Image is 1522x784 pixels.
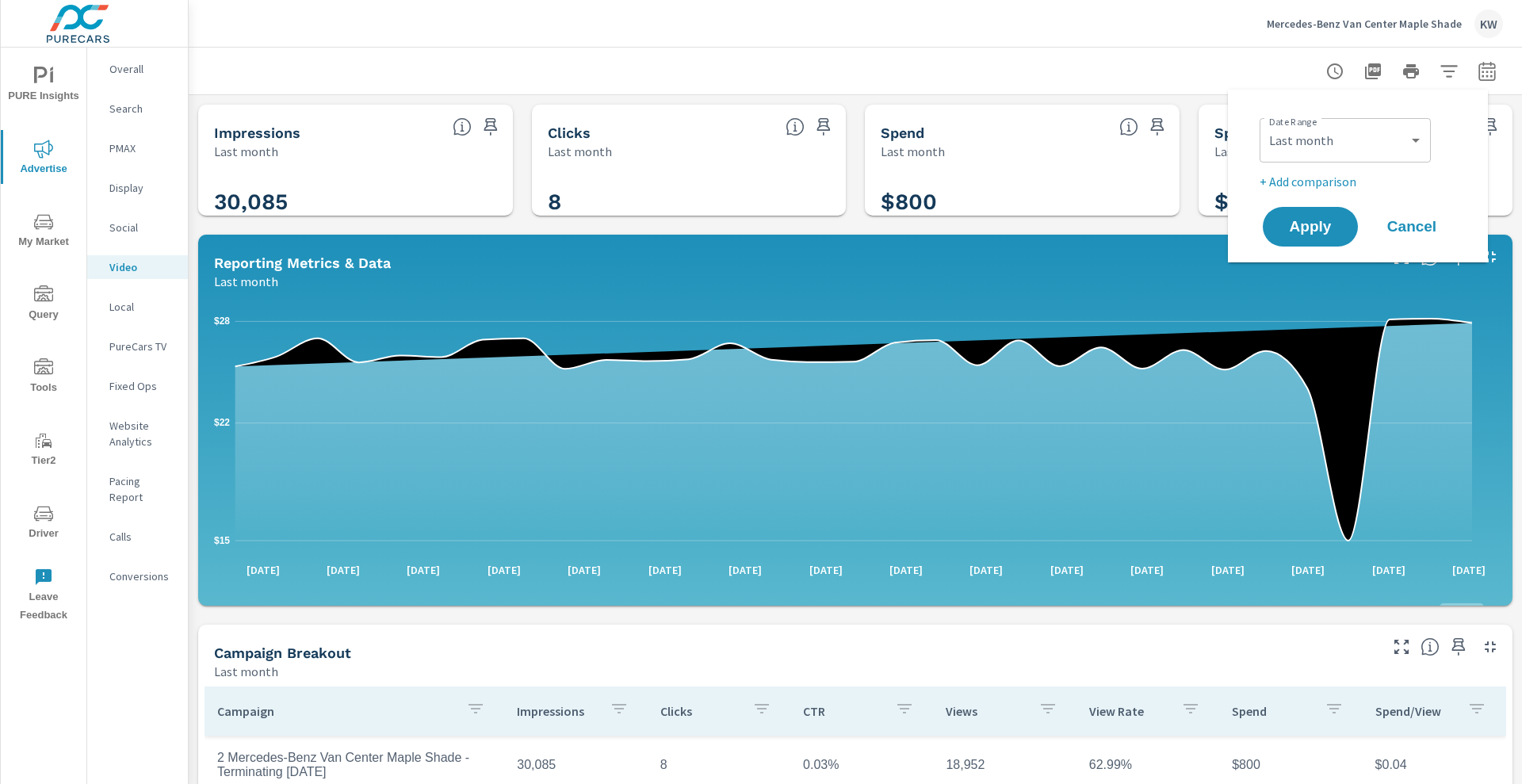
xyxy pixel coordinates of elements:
p: Spend [1232,703,1311,719]
span: Tier2 [6,431,82,470]
p: [DATE] [1441,562,1497,578]
span: Cancel [1380,220,1444,234]
p: Social [109,220,175,235]
span: PURE Insights [6,67,82,105]
p: CTR [803,703,882,719]
p: Pacing Report [109,473,175,505]
div: Conversions [87,564,188,588]
p: [DATE] [315,562,371,578]
p: Last month [214,142,278,161]
span: Query [6,285,82,324]
div: Video [87,255,188,279]
h5: Reporting Metrics & Data [214,254,391,271]
p: [DATE] [1200,562,1256,578]
p: Website Analytics [109,418,175,449]
div: Local [87,295,188,319]
span: Advertise [6,140,82,178]
span: Apply [1279,220,1342,234]
p: Impressions [517,703,596,719]
p: Last month [548,142,612,161]
span: Save this to your personalized report [1478,114,1503,140]
p: Last month [1214,142,1279,161]
button: Cancel [1364,207,1459,247]
span: Save this to your personalized report [1145,114,1170,140]
p: Mercedes-Benz Van Center Maple Shade [1267,17,1462,31]
span: Driver [6,504,82,543]
span: My Market [6,212,82,251]
p: Conversions [109,568,175,584]
h5: Campaign Breakout [214,644,351,661]
p: [DATE] [1039,562,1095,578]
div: Overall [87,57,188,81]
span: The number of times an ad was clicked by a consumer. [786,117,805,136]
p: Local [109,299,175,315]
button: Print Report [1395,55,1427,87]
p: [DATE] [798,562,854,578]
span: Save this to your personalized report [478,114,503,140]
h5: Impressions [214,124,300,141]
text: $15 [214,535,230,546]
p: [DATE] [1361,562,1417,578]
p: [DATE] [1280,562,1336,578]
p: Overall [109,61,175,77]
button: Apply Filters [1433,55,1465,87]
text: $22 [214,417,230,428]
span: The number of times an ad was shown on your behalf. [453,117,472,136]
div: KW [1474,10,1503,38]
span: Save this to your personalized report [1446,634,1471,660]
p: Last month [214,662,278,681]
h3: 8 [548,189,831,216]
h3: $62 [1214,189,1497,216]
button: Apply [1263,207,1358,247]
p: Display [109,180,175,196]
div: PureCars TV [87,335,188,358]
p: [DATE] [958,562,1014,578]
p: Campaign [217,703,453,719]
p: [DATE] [1119,562,1175,578]
span: Tools [6,358,82,397]
div: Search [87,97,188,120]
h3: 30,085 [214,189,497,216]
p: Calls [109,529,175,545]
p: [DATE] [556,562,612,578]
div: Website Analytics [87,414,188,453]
p: Clicks [660,703,740,719]
div: Display [87,176,188,200]
p: PMAX [109,140,175,156]
span: This is a summary of Video performance results by campaign. Each column can be sorted. [1421,637,1440,656]
div: Social [87,216,188,239]
h5: Spend [881,124,924,141]
button: Minimize Widget [1478,634,1503,660]
div: PMAX [87,136,188,160]
p: [DATE] [717,562,773,578]
div: Pacing Report [87,469,188,509]
h5: Clicks [548,124,591,141]
button: Minimize Widget [1478,244,1503,270]
p: [DATE] [878,562,934,578]
p: + Add comparison [1260,172,1463,191]
p: [DATE] [637,562,693,578]
p: Last month [214,272,278,291]
p: Last month [881,142,945,161]
p: Search [109,101,175,117]
p: PureCars TV [109,338,175,354]
h5: Spend Per Unit Sold [1214,124,1357,141]
p: [DATE] [235,562,291,578]
button: "Export Report to PDF" [1357,55,1389,87]
div: nav menu [1,48,86,631]
span: Save this to your personalized report [811,114,836,140]
p: Spend/View [1375,703,1455,719]
p: [DATE] [396,562,451,578]
p: [DATE] [476,562,532,578]
p: View Rate [1089,703,1168,719]
div: Fixed Ops [87,374,188,398]
p: Fixed Ops [109,378,175,394]
span: Leave Feedback [6,568,82,625]
p: Views [946,703,1025,719]
button: Select Date Range [1471,55,1503,87]
button: Make Fullscreen [1389,634,1414,660]
span: The amount of money spent on advertising during the period. [1119,117,1138,136]
h3: $800 [881,189,1164,216]
div: Calls [87,525,188,549]
p: Video [109,259,175,275]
